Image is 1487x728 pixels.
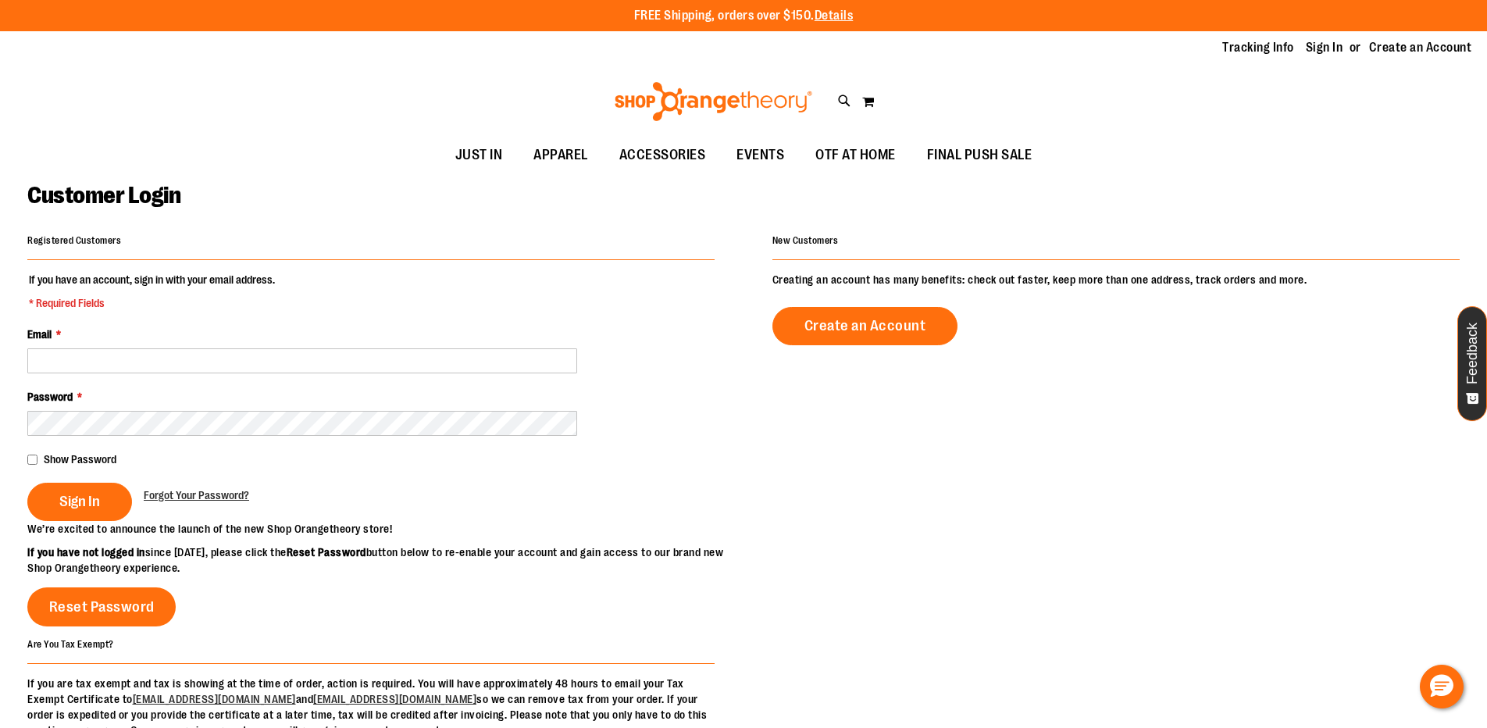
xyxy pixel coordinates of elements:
[27,182,180,209] span: Customer Login
[440,137,519,173] a: JUST IN
[27,272,276,311] legend: If you have an account, sign in with your email address.
[911,137,1048,173] a: FINAL PUSH SALE
[772,272,1460,287] p: Creating an account has many benefits: check out faster, keep more than one address, track orders...
[815,137,896,173] span: OTF AT HOME
[59,493,100,510] span: Sign In
[612,82,815,121] img: Shop Orangetheory
[721,137,800,173] a: EVENTS
[455,137,503,173] span: JUST IN
[800,137,911,173] a: OTF AT HOME
[815,9,854,23] a: Details
[27,638,114,649] strong: Are You Tax Exempt?
[1306,39,1343,56] a: Sign In
[619,137,706,173] span: ACCESSORIES
[634,7,854,25] p: FREE Shipping, orders over $150.
[927,137,1032,173] span: FINAL PUSH SALE
[44,453,116,466] span: Show Password
[287,546,366,558] strong: Reset Password
[1457,306,1487,421] button: Feedback - Show survey
[29,295,275,311] span: * Required Fields
[772,235,839,246] strong: New Customers
[144,487,249,503] a: Forgot Your Password?
[27,235,121,246] strong: Registered Customers
[27,483,132,521] button: Sign In
[27,391,73,403] span: Password
[518,137,604,173] a: APPAREL
[1420,665,1464,708] button: Hello, have a question? Let’s chat.
[804,317,926,334] span: Create an Account
[1465,323,1480,384] span: Feedback
[27,544,743,576] p: since [DATE], please click the button below to re-enable your account and gain access to our bran...
[533,137,588,173] span: APPAREL
[49,598,155,616] span: Reset Password
[27,521,743,537] p: We’re excited to announce the launch of the new Shop Orangetheory store!
[604,137,722,173] a: ACCESSORIES
[772,307,958,345] a: Create an Account
[27,546,145,558] strong: If you have not logged in
[27,587,176,626] a: Reset Password
[1222,39,1294,56] a: Tracking Info
[736,137,784,173] span: EVENTS
[144,489,249,501] span: Forgot Your Password?
[1369,39,1472,56] a: Create an Account
[27,328,52,341] span: Email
